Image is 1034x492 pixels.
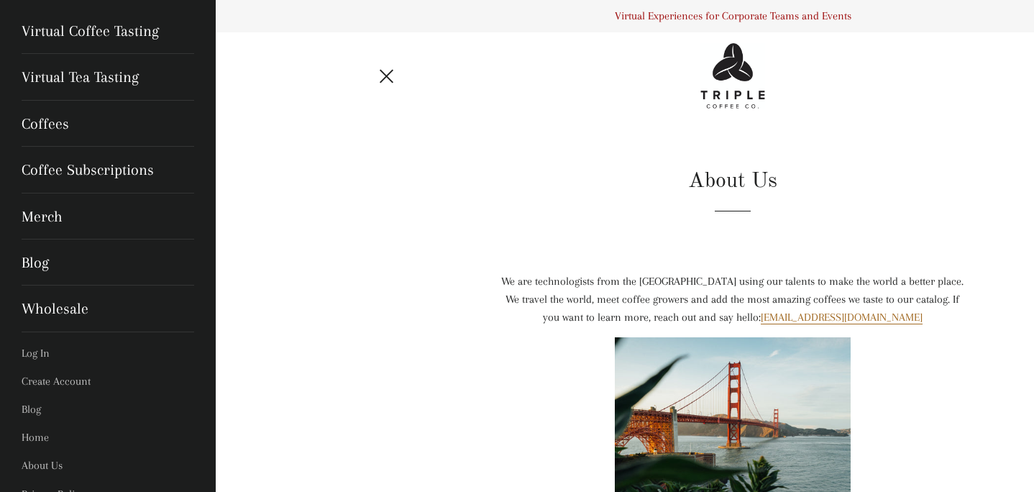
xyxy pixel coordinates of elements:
[438,166,1028,196] h1: About Us
[499,273,966,327] div: We are technologists from the [GEOGRAPHIC_DATA] using our talents to make the world a better plac...
[11,452,205,480] a: About Us
[11,147,205,193] a: Coffee Subscriptions
[11,340,205,368] a: Log In
[11,8,205,54] a: Virtual Coffee Tasting
[11,193,205,240] a: Merch
[11,424,205,452] a: Home
[11,101,205,147] a: Coffees
[11,286,205,332] a: Wholesale
[11,396,205,424] a: Blog
[11,240,205,286] a: Blog
[761,311,923,324] a: [EMAIL_ADDRESS][DOMAIN_NAME]
[700,43,765,109] img: Triple Coffee Co - Logo
[11,368,205,396] a: Create Account
[11,54,205,100] a: Virtual Tea Tasting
